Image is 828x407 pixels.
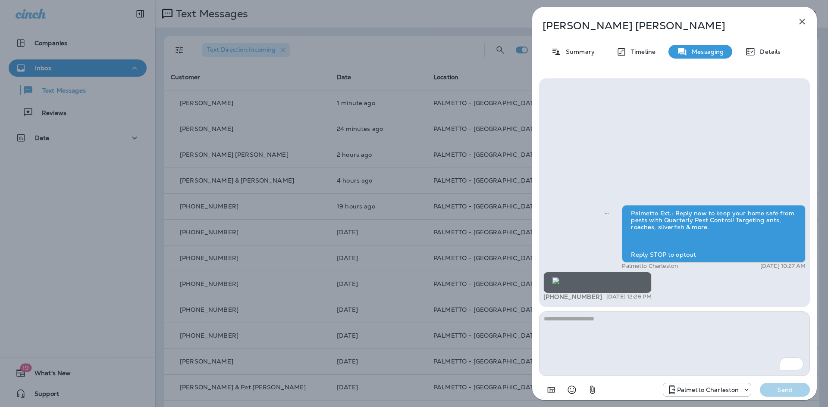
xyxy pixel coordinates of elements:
p: [PERSON_NAME] [PERSON_NAME] [543,20,778,32]
p: Palmetto Charleston [622,263,678,270]
textarea: To enrich screen reader interactions, please activate Accessibility in Grammarly extension settings [539,311,810,376]
button: Select an emoji [563,381,580,398]
p: Timeline [627,48,655,55]
div: +1 (843) 277-8322 [663,385,751,395]
p: Details [756,48,781,55]
p: Summary [561,48,595,55]
div: Palmetto Ext.: Reply now to keep your home safe from pests with Quarterly Pest Control! Targeting... [622,205,806,263]
p: [DATE] 10:27 AM [760,263,806,270]
span: Sent [605,209,609,217]
p: Messaging [687,48,724,55]
button: Add in a premade template [543,381,560,398]
img: twilio-download [552,277,559,284]
p: Palmetto Charleston [677,386,739,393]
span: [PHONE_NUMBER] [543,293,602,301]
p: [DATE] 12:26 PM [606,293,652,300]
